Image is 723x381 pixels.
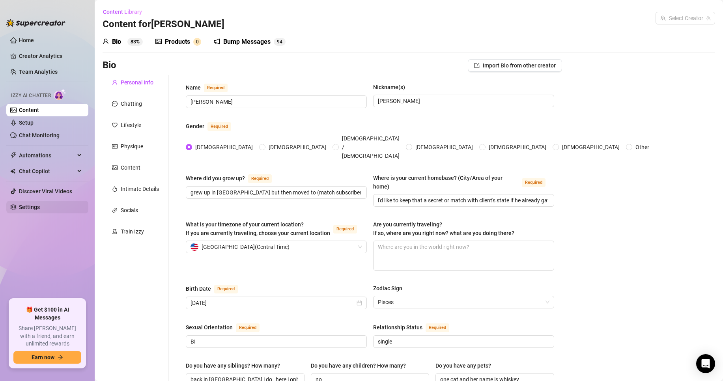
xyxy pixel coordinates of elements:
span: Earn now [32,354,54,360]
div: Where did you grow up? [186,174,245,183]
label: Nickname(s) [373,83,411,92]
span: Required [214,285,238,293]
span: What is your timezone of your current location? If you are currently traveling, choose your curre... [186,221,330,236]
span: Izzy AI Chatter [11,92,51,99]
span: 🎁 Get $100 in AI Messages [13,306,81,321]
div: Personal Info [121,78,153,87]
div: Products [165,37,190,47]
div: Intimate Details [121,185,159,193]
span: notification [214,38,220,45]
a: Chat Monitoring [19,132,60,138]
input: Sexual Orientation [191,337,361,346]
a: Creator Analytics [19,50,82,62]
span: user [112,80,118,85]
div: Physique [121,142,143,151]
div: Relationship Status [373,323,422,332]
div: Bio [112,37,121,47]
label: Birth Date [186,284,247,293]
span: Share [PERSON_NAME] with a friend, and earn unlimited rewards [13,325,81,348]
div: Bump Messages [223,37,271,47]
div: Sexual Orientation [186,323,233,332]
span: Required [426,323,449,332]
span: [DEMOGRAPHIC_DATA] [412,143,476,151]
span: link [112,207,118,213]
a: Settings [19,204,40,210]
sup: 83% [127,38,143,46]
span: [DEMOGRAPHIC_DATA] / [DEMOGRAPHIC_DATA] [339,134,403,160]
img: AI Chatter [54,89,66,100]
div: Name [186,83,201,92]
a: Team Analytics [19,69,58,75]
div: Where is your current homebase? (City/Area of your home) [373,174,519,191]
div: Do you have any children? How many? [311,361,406,370]
input: Where is your current homebase? (City/Area of your home) [378,196,548,205]
span: heart [112,122,118,128]
label: Zodiac Sign [373,284,408,293]
span: fire [112,186,118,192]
div: Nickname(s) [373,83,405,92]
span: Required [204,84,228,92]
div: Gender [186,122,204,131]
label: Name [186,83,236,92]
span: Required [333,225,357,233]
span: 4 [280,39,282,45]
span: [DEMOGRAPHIC_DATA] [192,143,256,151]
div: Birth Date [186,284,211,293]
span: Pisces [378,296,549,308]
span: thunderbolt [10,152,17,159]
span: arrow-right [58,355,63,360]
a: Discover Viral Videos [19,188,72,194]
button: Earn nowarrow-right [13,351,81,364]
span: Required [248,174,272,183]
label: Relationship Status [373,323,458,332]
span: picture [155,38,162,45]
span: Automations [19,149,75,162]
div: Do you have any siblings? How many? [186,361,280,370]
label: Do you have any siblings? How many? [186,361,286,370]
div: Train Izzy [121,227,144,236]
span: Required [522,178,546,187]
span: Are you currently traveling? If so, where are you right now? what are you doing there? [373,221,514,236]
a: Content [19,107,39,113]
input: Nickname(s) [378,97,548,105]
span: [DEMOGRAPHIC_DATA] [559,143,623,151]
span: 9 [277,39,280,45]
img: Chat Copilot [10,168,15,174]
label: Sexual Orientation [186,323,268,332]
span: Import Bio from other creator [483,62,556,69]
sup: 0 [193,38,201,46]
span: Required [236,323,260,332]
span: user [103,38,109,45]
input: Birth Date [191,299,355,307]
a: Setup [19,120,34,126]
span: Content Library [103,9,142,15]
span: Other [632,143,652,151]
img: logo-BBDzfeDw.svg [6,19,65,27]
div: Do you have any pets? [435,361,491,370]
label: Where did you grow up? [186,174,280,183]
span: team [706,16,711,21]
button: Import Bio from other creator [468,59,562,72]
sup: 94 [274,38,286,46]
span: picture [112,165,118,170]
h3: Bio [103,59,116,72]
div: Lifestyle [121,121,141,129]
span: Required [207,122,231,131]
label: Gender [186,121,240,131]
input: Relationship Status [378,337,548,346]
span: Chat Copilot [19,165,75,177]
div: Chatting [121,99,142,108]
div: Socials [121,206,138,215]
span: [DEMOGRAPHIC_DATA] [265,143,329,151]
input: Name [191,97,361,106]
span: [DEMOGRAPHIC_DATA] [486,143,549,151]
input: Where did you grow up? [191,188,361,197]
label: Do you have any pets? [435,361,497,370]
span: message [112,101,118,106]
a: Home [19,37,34,43]
div: Content [121,163,140,172]
span: idcard [112,144,118,149]
label: Do you have any children? How many? [311,361,411,370]
h3: Content for [PERSON_NAME] [103,18,224,31]
label: Where is your current homebase? (City/Area of your home) [373,174,554,191]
